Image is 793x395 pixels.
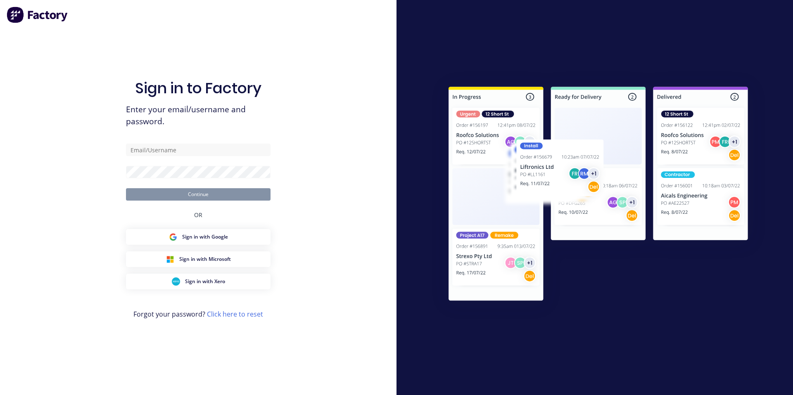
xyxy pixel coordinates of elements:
div: OR [194,201,202,229]
img: Microsoft Sign in [166,255,174,263]
img: Factory [7,7,69,23]
h1: Sign in to Factory [135,79,261,97]
a: Click here to reset [207,310,263,319]
img: Sign in [430,70,766,320]
button: Google Sign inSign in with Google [126,229,271,245]
input: Email/Username [126,144,271,156]
span: Forgot your password? [133,309,263,319]
span: Sign in with Google [182,233,228,241]
button: Xero Sign inSign in with Xero [126,274,271,289]
img: Xero Sign in [172,277,180,286]
span: Sign in with Xero [185,278,225,285]
span: Enter your email/username and password. [126,104,271,128]
button: Continue [126,188,271,201]
img: Google Sign in [169,233,177,241]
button: Microsoft Sign inSign in with Microsoft [126,251,271,267]
span: Sign in with Microsoft [179,255,231,263]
